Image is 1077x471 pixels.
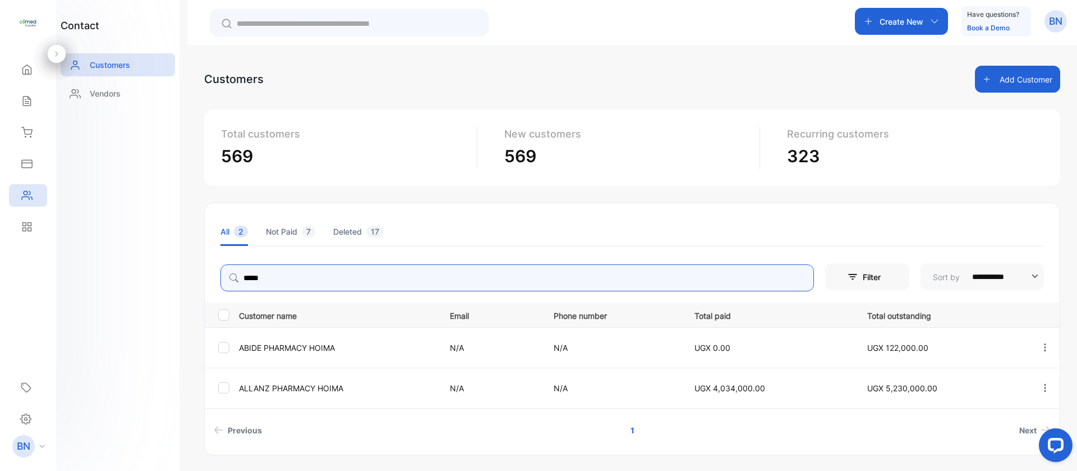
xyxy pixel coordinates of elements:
[694,343,730,353] span: UGX 0.00
[1044,8,1067,35] button: BN
[333,217,384,246] li: Deleted
[1015,420,1055,441] a: Next page
[220,217,248,246] li: All
[266,217,315,246] li: Not Paid
[694,308,844,322] p: Total paid
[1030,424,1077,471] iframe: LiveChat chat widget
[933,271,960,283] p: Sort by
[302,226,315,237] span: 7
[975,66,1060,93] button: Add Customer
[90,59,130,71] p: Customers
[855,8,948,35] button: Create New
[787,144,1034,169] p: 323
[17,439,30,454] p: BN
[554,308,671,322] p: Phone number
[61,82,175,105] a: Vendors
[880,16,923,28] p: Create New
[1049,14,1062,29] p: BN
[205,420,1060,441] ul: Pagination
[239,342,436,354] p: ABIDE PHARMACY HOIMA
[450,308,531,322] p: Email
[90,88,121,99] p: Vendors
[204,71,264,88] div: Customers
[867,308,1016,322] p: Total outstanding
[20,15,36,31] img: logo
[61,53,175,76] a: Customers
[234,226,248,237] span: 2
[239,382,436,394] p: ALLANZ PHARMACY HOIMA
[450,382,531,394] p: N/A
[221,126,468,141] p: Total customers
[239,308,436,322] p: Customer name
[228,424,262,436] span: Previous
[504,126,751,141] p: New customers
[967,9,1019,20] p: Have questions?
[617,420,648,441] a: Page 1 is your current page
[554,382,671,394] p: N/A
[920,263,1044,290] button: Sort by
[867,343,928,353] span: UGX 122,000.00
[209,420,266,441] a: Previous page
[61,18,99,33] h1: contact
[967,24,1010,32] a: Book a Demo
[1019,424,1037,436] span: Next
[504,144,751,169] p: 569
[787,126,1034,141] p: Recurring customers
[221,144,468,169] p: 569
[694,383,765,393] span: UGX 4,034,000.00
[366,226,384,237] span: 17
[554,342,671,354] p: N/A
[450,342,531,354] p: N/A
[867,383,937,393] span: UGX 5,230,000.00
